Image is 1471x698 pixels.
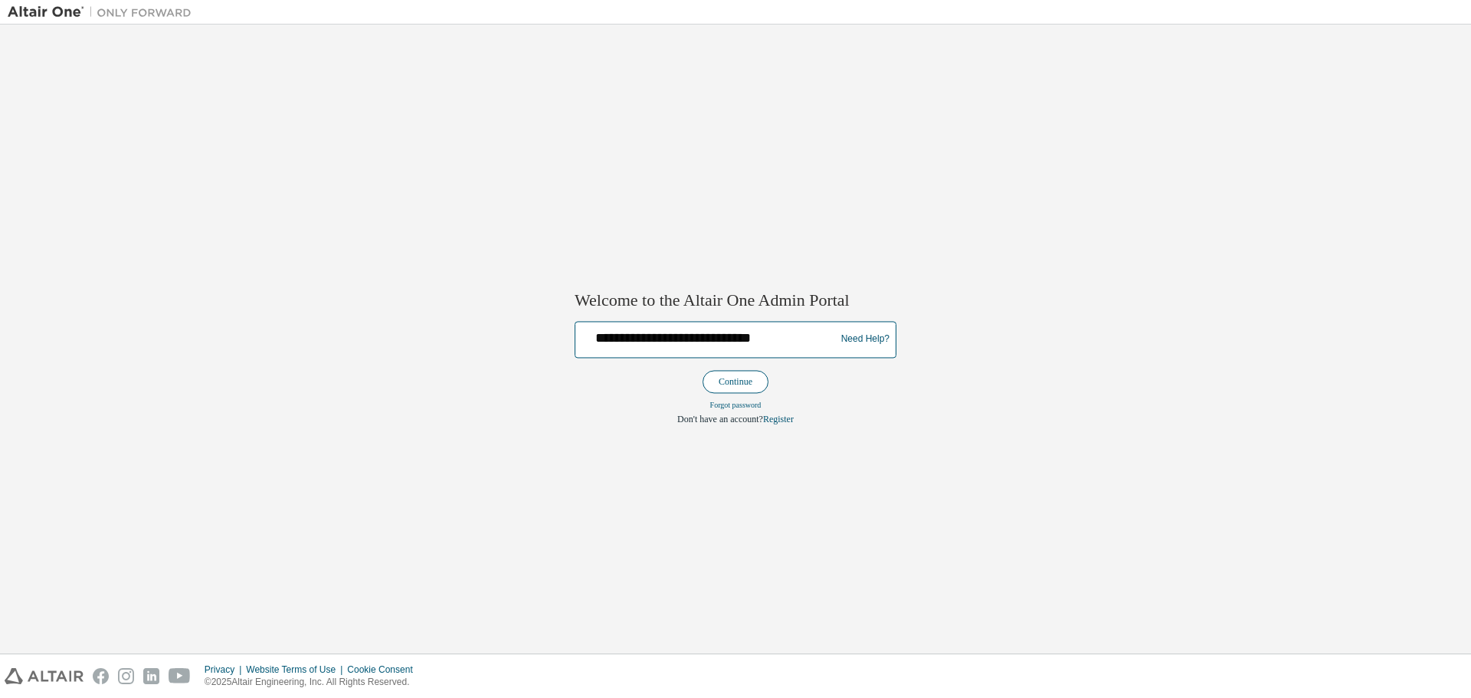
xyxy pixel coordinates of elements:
[8,5,199,20] img: Altair One
[841,339,889,340] a: Need Help?
[246,664,347,676] div: Website Terms of Use
[703,370,768,393] button: Continue
[677,414,763,424] span: Don't have an account?
[710,401,762,409] a: Forgot password
[205,664,246,676] div: Privacy
[347,664,421,676] div: Cookie Consent
[143,668,159,684] img: linkedin.svg
[93,668,109,684] img: facebook.svg
[5,668,84,684] img: altair_logo.svg
[205,676,422,689] p: © 2025 Altair Engineering, Inc. All Rights Reserved.
[169,668,191,684] img: youtube.svg
[575,290,896,312] h2: Welcome to the Altair One Admin Portal
[763,414,794,424] a: Register
[118,668,134,684] img: instagram.svg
